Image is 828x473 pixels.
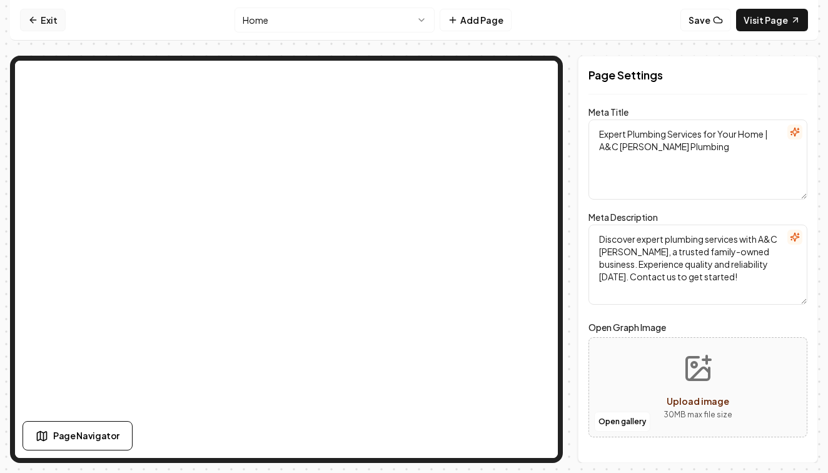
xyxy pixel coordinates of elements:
[736,9,808,31] a: Visit Page
[20,9,66,31] a: Exit
[680,9,731,31] button: Save
[53,429,119,442] span: Page Navigator
[440,9,512,31] button: Add Page
[664,409,732,421] p: 30 MB max file size
[23,421,133,450] button: Page Navigator
[588,211,658,223] label: Meta Description
[588,106,629,118] label: Meta Title
[594,412,650,432] button: Open gallery
[588,66,807,84] h2: Page Settings
[654,343,742,431] button: Upload image
[588,320,807,335] label: Open Graph Image
[667,395,729,407] span: Upload image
